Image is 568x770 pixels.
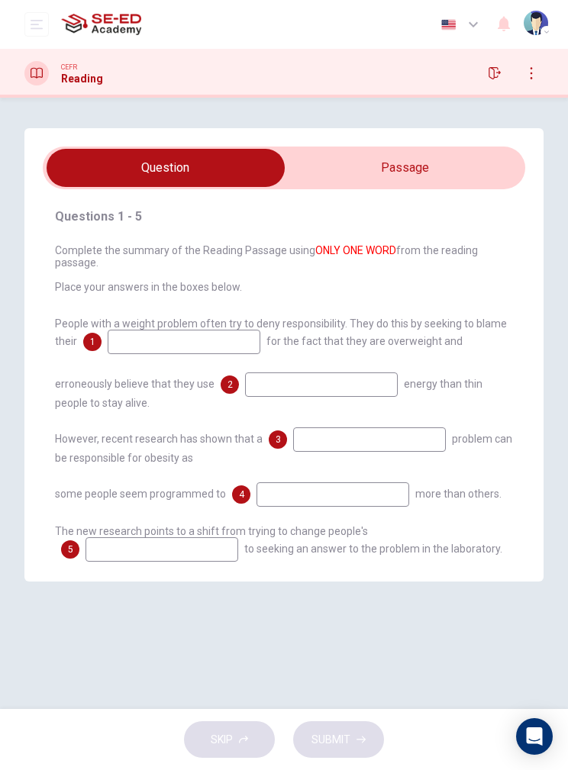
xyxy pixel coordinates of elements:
span: to seeking an answer to the problem in the laboratory. [244,543,502,555]
span: However, recent research has shown that a [55,433,263,445]
h1: Reading [61,72,103,85]
img: Profile picture [524,11,548,35]
img: SE-ED Academy logo [61,9,141,40]
h4: Questions 1 - 5 [55,208,513,226]
span: 1 [90,337,95,347]
span: CEFR [61,62,77,72]
span: for the fact that they are overweight and [266,335,463,347]
div: Open Intercom Messenger [516,718,553,755]
button: open mobile menu [24,12,49,37]
span: 2 [228,379,233,390]
span: more than others. [415,488,502,500]
span: erroneously believe that they use [55,378,215,390]
span: People with a weight problem often try to deny responsibility. They do this by seeking to blame t... [55,317,507,347]
span: The new research points to a shift from trying to change people's [55,525,368,537]
span: 3 [276,434,281,445]
span: some people seem programmed to [55,488,226,500]
span: 4 [239,489,244,500]
img: en [439,19,458,31]
span: Complete the summary of the Reading Passage using from the reading passage. Place your answers in... [55,244,513,293]
font: ONLY ONE WORD [315,244,396,256]
span: 5 [68,544,73,555]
